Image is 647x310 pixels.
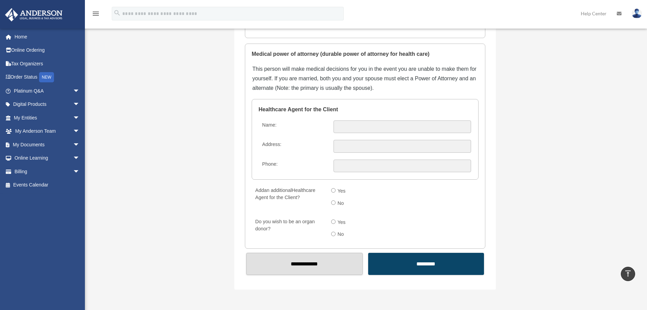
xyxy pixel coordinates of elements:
span: arrow_drop_down [73,151,87,165]
label: Yes [336,186,348,197]
label: Add Healthcare Agent for the Client? [252,186,326,210]
span: an additional [264,187,292,193]
span: arrow_drop_down [73,84,87,98]
a: vertical_align_top [621,267,635,281]
a: Billingarrow_drop_down [5,165,90,178]
img: User Pic [632,9,642,18]
img: Anderson Advisors Platinum Portal [3,8,65,21]
a: My Anderson Teamarrow_drop_down [5,125,90,138]
a: menu [92,12,100,18]
div: NEW [39,72,54,82]
a: My Entitiesarrow_drop_down [5,111,90,125]
span: arrow_drop_down [73,138,87,152]
span: arrow_drop_down [73,125,87,138]
span: arrow_drop_down [73,98,87,112]
label: Yes [336,217,348,228]
label: No [336,229,347,240]
a: Tax Organizers [5,57,90,70]
i: menu [92,10,100,18]
a: Online Ordering [5,44,90,57]
label: Phone: [259,160,328,173]
a: Platinum Q&Aarrow_drop_down [5,84,90,98]
a: Order StatusNEW [5,70,90,84]
a: My Documentsarrow_drop_down [5,138,90,151]
a: Home [5,30,90,44]
a: Online Learningarrow_drop_down [5,151,90,165]
span: arrow_drop_down [73,165,87,179]
span: arrow_drop_down [73,111,87,125]
label: Do you wish to be an organ donor? [252,217,326,241]
legend: Medical power of attorney (durable power of attorney for health care) [252,44,479,64]
i: search [113,9,121,17]
label: No [336,198,347,209]
a: Events Calendar [5,178,90,192]
legend: Healthcare Agent for the Client [258,99,472,120]
i: vertical_align_top [624,270,632,278]
a: Digital Productsarrow_drop_down [5,98,90,111]
div: This person will make medical decisions for you in the event you are unable to make them for your... [252,45,478,93]
label: Address: [259,140,328,153]
label: Name: [259,120,328,133]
